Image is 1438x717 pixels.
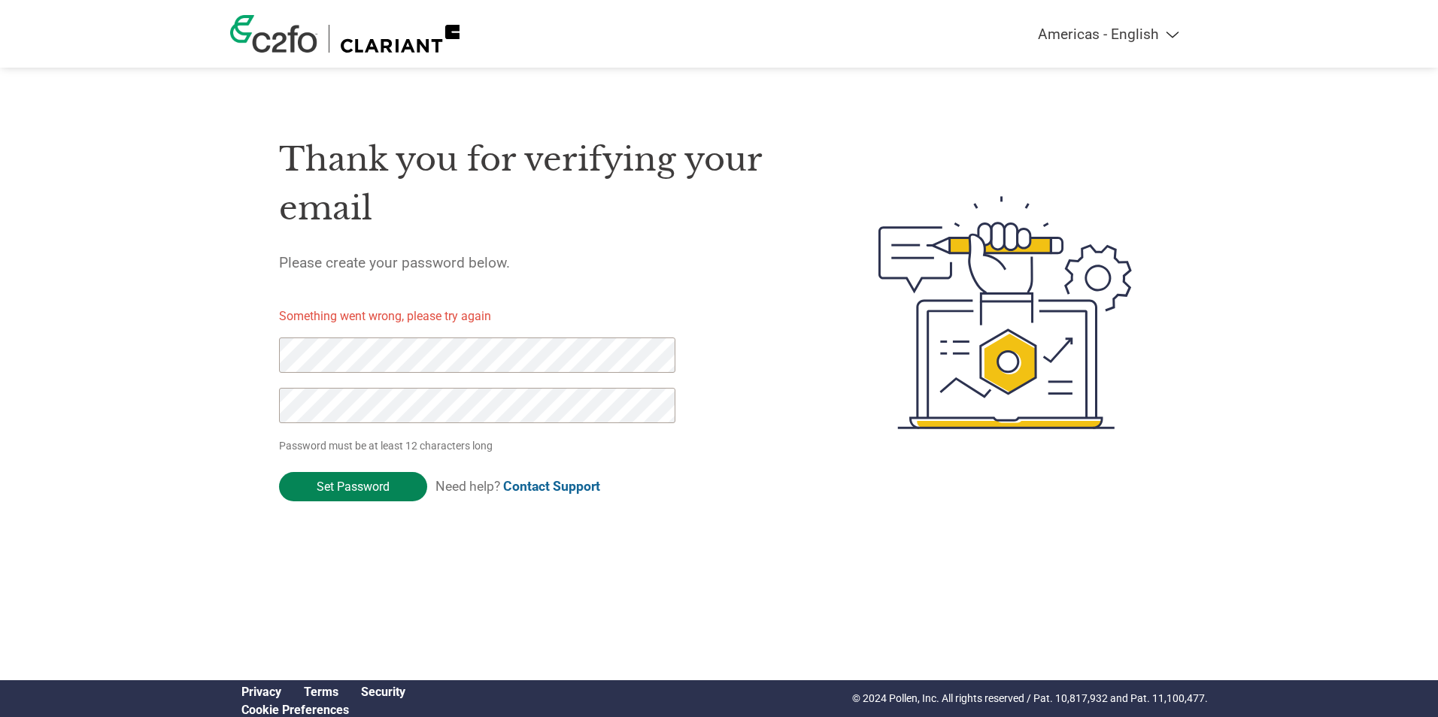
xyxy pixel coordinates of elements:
a: Terms [304,685,338,699]
div: Open Cookie Preferences Modal [230,703,417,717]
a: Cookie Preferences, opens a dedicated popup modal window [241,703,349,717]
h5: Please create your password below. [279,254,807,271]
a: Security [361,685,405,699]
span: Need help? [435,479,600,494]
p: Something went wrong, please try again [279,307,702,325]
img: Clariant [341,25,460,53]
input: Set Password [279,472,427,501]
p: Password must be at least 12 characters long [279,438,681,454]
a: Contact Support [503,479,600,494]
a: Privacy [241,685,281,699]
img: create-password [851,113,1160,512]
img: c2fo logo [230,15,317,53]
p: © 2024 Pollen, Inc. All rights reserved / Pat. 10,817,932 and Pat. 11,100,477. [852,691,1208,706]
h1: Thank you for verifying your email [279,135,807,232]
